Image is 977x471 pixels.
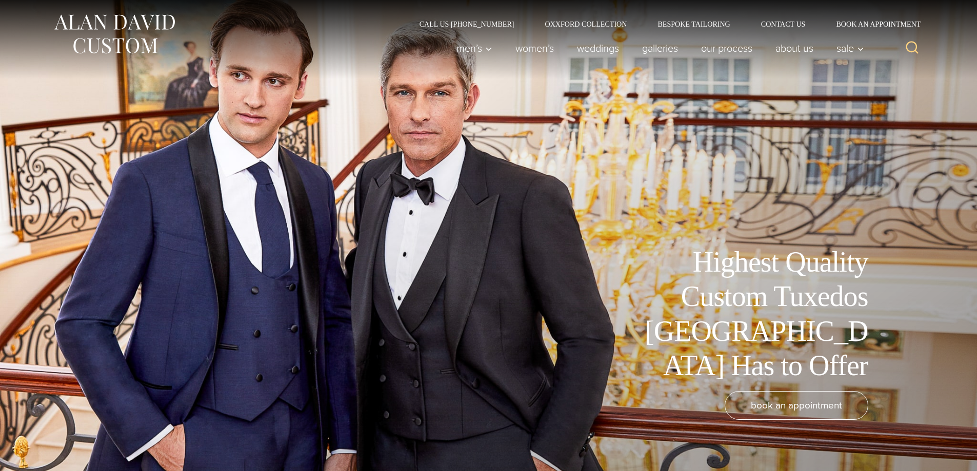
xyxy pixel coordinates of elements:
a: Women’s [504,38,565,58]
a: Book an Appointment [821,21,924,28]
a: book an appointment [725,391,868,420]
a: Our Process [689,38,764,58]
a: Bespoke Tailoring [642,21,745,28]
a: weddings [565,38,630,58]
span: book an appointment [751,398,842,413]
a: Contact Us [746,21,821,28]
span: Men’s [456,43,492,53]
a: About Us [764,38,825,58]
h1: Highest Quality Custom Tuxedos [GEOGRAPHIC_DATA] Has to Offer [637,245,868,383]
span: Sale [836,43,864,53]
a: Oxxford Collection [529,21,642,28]
a: Call Us [PHONE_NUMBER] [404,21,530,28]
img: Alan David Custom [53,11,176,57]
nav: Secondary Navigation [404,21,925,28]
button: View Search Form [900,36,925,60]
nav: Primary Navigation [445,38,869,58]
a: Galleries [630,38,689,58]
